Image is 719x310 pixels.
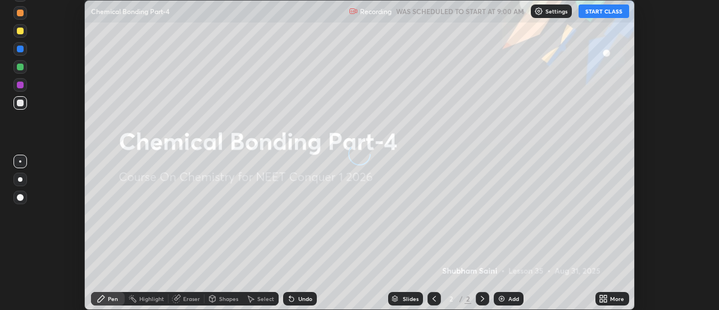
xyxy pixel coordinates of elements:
div: Eraser [183,296,200,302]
div: 2 [445,295,457,302]
div: 2 [465,294,471,304]
img: class-settings-icons [534,7,543,16]
button: START CLASS [579,5,629,18]
div: Slides [403,296,418,302]
h5: WAS SCHEDULED TO START AT 9:00 AM [396,6,524,16]
div: Highlight [139,296,164,302]
img: add-slide-button [497,294,506,303]
div: Pen [108,296,118,302]
div: Undo [298,296,312,302]
div: Select [257,296,274,302]
p: Recording [360,7,392,16]
p: Chemical Bonding Part-4 [91,7,170,16]
img: recording.375f2c34.svg [349,7,358,16]
div: Add [508,296,519,302]
p: Settings [545,8,567,14]
div: More [610,296,624,302]
div: / [459,295,462,302]
div: Shapes [219,296,238,302]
